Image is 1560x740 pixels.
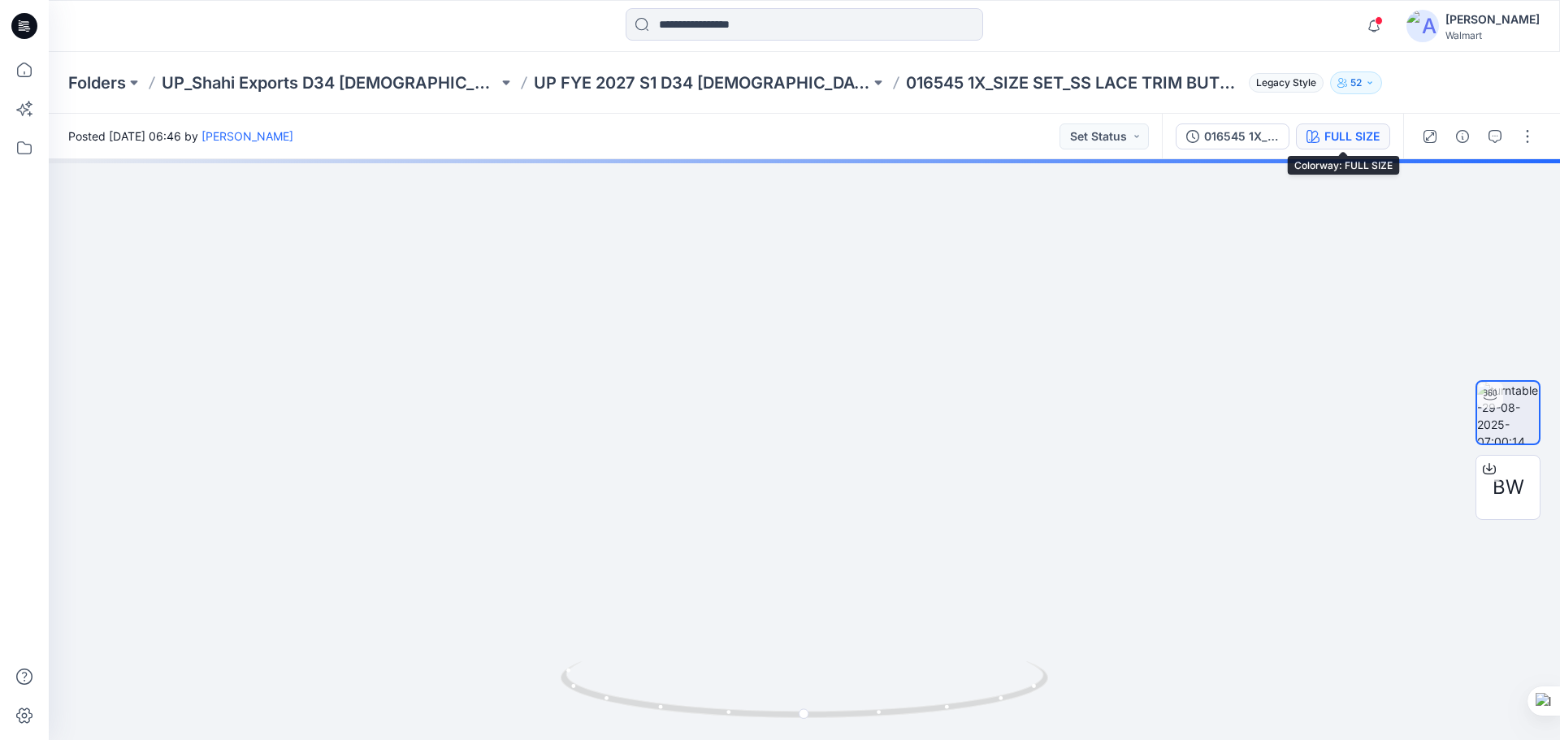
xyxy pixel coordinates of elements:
[534,71,870,94] a: UP FYE 2027 S1 D34 [DEMOGRAPHIC_DATA] Woven Tops
[1176,123,1289,149] button: 016545 1X_SIZE SET_SS LACE TRIM BUTTON DOWN TOP
[1477,382,1539,444] img: turntable-29-08-2025-07:00:14
[1296,123,1390,149] button: FULL SIZE
[68,71,126,94] a: Folders
[906,71,1242,94] p: 016545 1X_SIZE SET_SS LACE TRIM BUTTON DOWN TOP
[1350,74,1362,92] p: 52
[1324,128,1380,145] div: FULL SIZE
[68,128,293,145] span: Posted [DATE] 06:46 by
[201,129,293,143] a: [PERSON_NAME]
[1449,123,1475,149] button: Details
[1445,29,1540,41] div: Walmart
[1493,473,1524,502] span: BW
[1445,10,1540,29] div: [PERSON_NAME]
[162,71,498,94] a: UP_Shahi Exports D34 [DEMOGRAPHIC_DATA] Tops
[1249,73,1324,93] span: Legacy Style
[1330,71,1382,94] button: 52
[1406,10,1439,42] img: avatar
[1242,71,1324,94] button: Legacy Style
[1204,128,1279,145] div: 016545 1X_SIZE SET_SS LACE TRIM BUTTON DOWN TOP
